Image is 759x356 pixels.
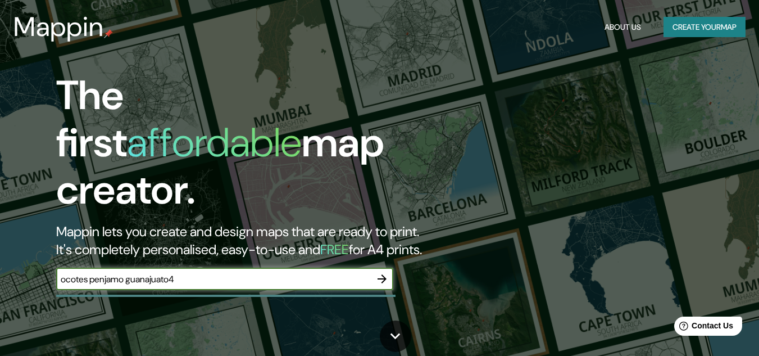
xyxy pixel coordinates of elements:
h2: Mappin lets you create and design maps that are ready to print. It's completely personalised, eas... [56,223,436,259]
button: About Us [600,17,646,38]
h1: The first map creator. [56,72,436,223]
input: Choose your favourite place [56,273,371,286]
img: mappin-pin [104,29,113,38]
button: Create yourmap [663,17,746,38]
h3: Mappin [13,11,104,43]
iframe: Help widget launcher [659,312,747,344]
h5: FREE [320,241,349,258]
h1: affordable [127,116,302,169]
